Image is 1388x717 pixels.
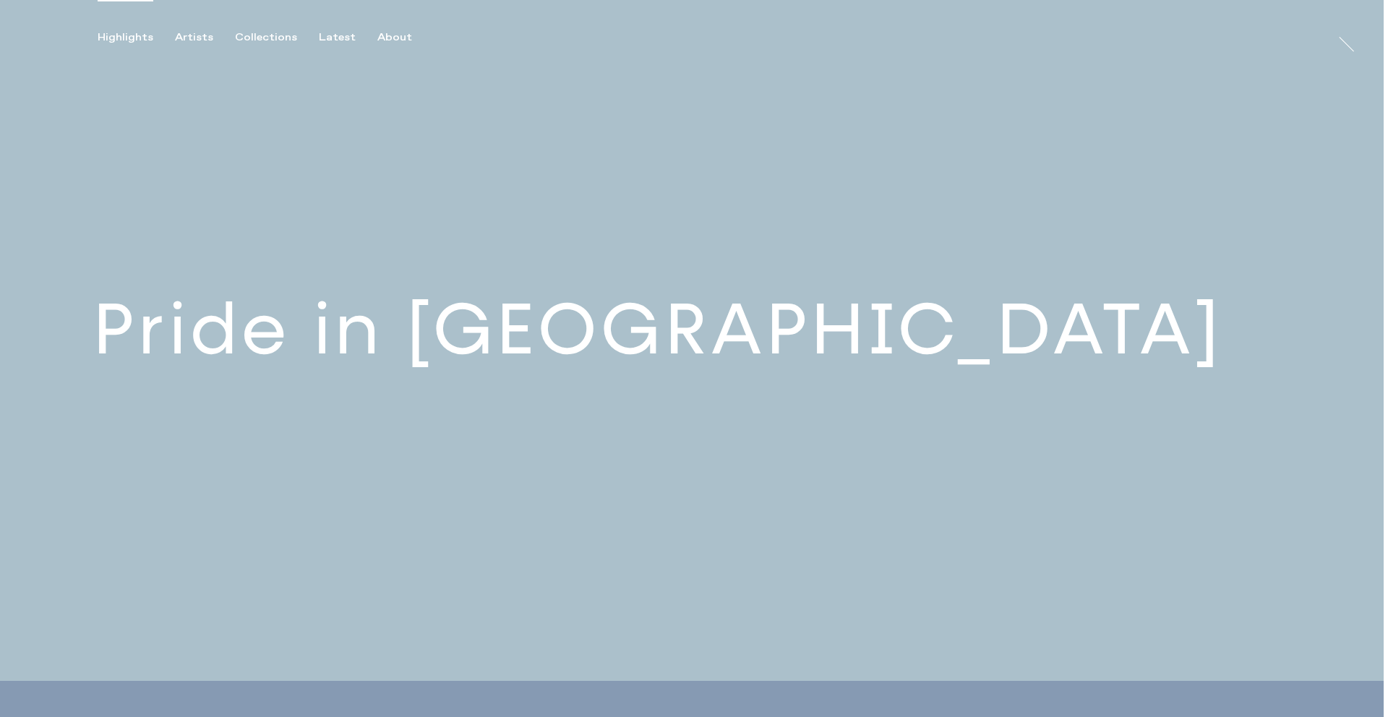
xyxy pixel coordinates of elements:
[98,31,153,44] div: Highlights
[319,31,377,44] button: Latest
[235,31,297,44] div: Collections
[377,31,412,44] div: About
[377,31,434,44] button: About
[319,31,356,44] div: Latest
[98,31,175,44] button: Highlights
[175,31,213,44] div: Artists
[235,31,319,44] button: Collections
[175,31,235,44] button: Artists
